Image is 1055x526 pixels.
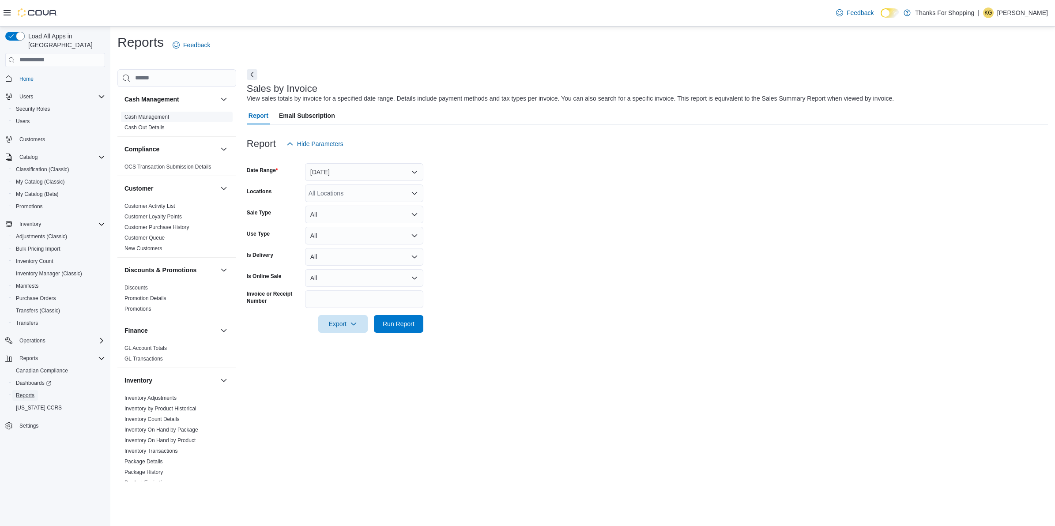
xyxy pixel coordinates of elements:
label: Locations [247,188,272,195]
span: Home [16,73,105,84]
a: Customers [16,134,49,145]
span: Package Details [124,458,163,465]
button: Inventory [2,218,109,230]
button: Finance [124,326,217,335]
span: Load All Apps in [GEOGRAPHIC_DATA] [25,32,105,49]
button: Canadian Compliance [9,364,109,377]
button: Catalog [2,151,109,163]
label: Is Online Sale [247,273,282,280]
span: Promotions [124,305,151,312]
div: Discounts & Promotions [117,282,236,318]
div: Customer [117,201,236,257]
h3: Compliance [124,145,159,154]
a: Inventory Count [12,256,57,267]
span: Inventory [16,219,105,229]
span: Reports [19,355,38,362]
a: Inventory Count Details [124,416,180,422]
label: Invoice or Receipt Number [247,290,301,304]
div: Compliance [117,162,236,176]
span: Discounts [124,284,148,291]
a: [US_STATE] CCRS [12,402,65,413]
a: Inventory On Hand by Product [124,437,196,443]
span: Bulk Pricing Import [16,245,60,252]
a: Customer Loyalty Points [124,214,182,220]
a: New Customers [124,245,162,252]
span: Inventory Count [12,256,105,267]
span: My Catalog (Classic) [12,177,105,187]
span: Purchase Orders [16,295,56,302]
a: Package Details [124,458,163,465]
span: Reports [12,390,105,401]
p: Thanks For Shopping [915,8,974,18]
span: Classification (Classic) [12,164,105,175]
span: Settings [16,420,105,431]
button: Inventory [16,219,45,229]
span: Inventory On Hand by Package [124,426,198,433]
span: KG [984,8,992,18]
a: Inventory On Hand by Package [124,427,198,433]
h3: Cash Management [124,95,179,104]
span: GL Transactions [124,355,163,362]
button: [US_STATE] CCRS [9,402,109,414]
button: Inventory Count [9,255,109,267]
span: Package History [124,469,163,476]
a: Adjustments (Classic) [12,231,71,242]
a: Settings [16,421,42,431]
span: Users [12,116,105,127]
button: Settings [2,419,109,432]
span: Catalog [16,152,105,162]
a: Bulk Pricing Import [12,244,64,254]
span: Product Expirations [124,479,170,486]
label: Use Type [247,230,270,237]
a: Transfers (Classic) [12,305,64,316]
span: Reports [16,353,105,364]
div: Inventory [117,393,236,523]
span: Customer Loyalty Points [124,213,182,220]
button: My Catalog (Classic) [9,176,109,188]
span: Security Roles [12,104,105,114]
button: Cash Management [124,95,217,104]
button: [DATE] [305,163,423,181]
a: Security Roles [12,104,53,114]
a: Cash Out Details [124,124,165,131]
span: Inventory Count Details [124,416,180,423]
button: Export [318,315,368,333]
a: Discounts [124,285,148,291]
p: | [978,8,980,18]
span: My Catalog (Classic) [16,178,65,185]
a: Canadian Compliance [12,365,72,376]
label: Is Delivery [247,252,273,259]
span: Security Roles [16,105,50,113]
span: Run Report [383,319,414,328]
a: Promotions [124,306,151,312]
a: Inventory Manager (Classic) [12,268,86,279]
span: Inventory Manager (Classic) [12,268,105,279]
span: Customer Activity List [124,203,175,210]
a: Dashboards [9,377,109,389]
button: Customers [2,133,109,146]
span: Settings [19,422,38,429]
a: Promotions [12,201,46,212]
button: Inventory [219,375,229,386]
div: View sales totals by invoice for a specified date range. Details include payment methods and tax ... [247,94,894,103]
span: Hide Parameters [297,139,343,148]
span: Inventory by Product Historical [124,405,196,412]
span: Operations [16,335,105,346]
span: Users [16,91,105,102]
span: Washington CCRS [12,402,105,413]
button: Open list of options [411,190,418,197]
a: Reports [12,390,38,401]
div: Cash Management [117,112,236,136]
span: Catalog [19,154,38,161]
span: Users [16,118,30,125]
input: Dark Mode [881,8,899,18]
a: Customer Purchase History [124,224,189,230]
span: Reports [16,392,34,399]
button: Discounts & Promotions [124,266,217,274]
span: Adjustments (Classic) [12,231,105,242]
button: Bulk Pricing Import [9,243,109,255]
span: Customer Purchase History [124,224,189,231]
a: Users [12,116,33,127]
